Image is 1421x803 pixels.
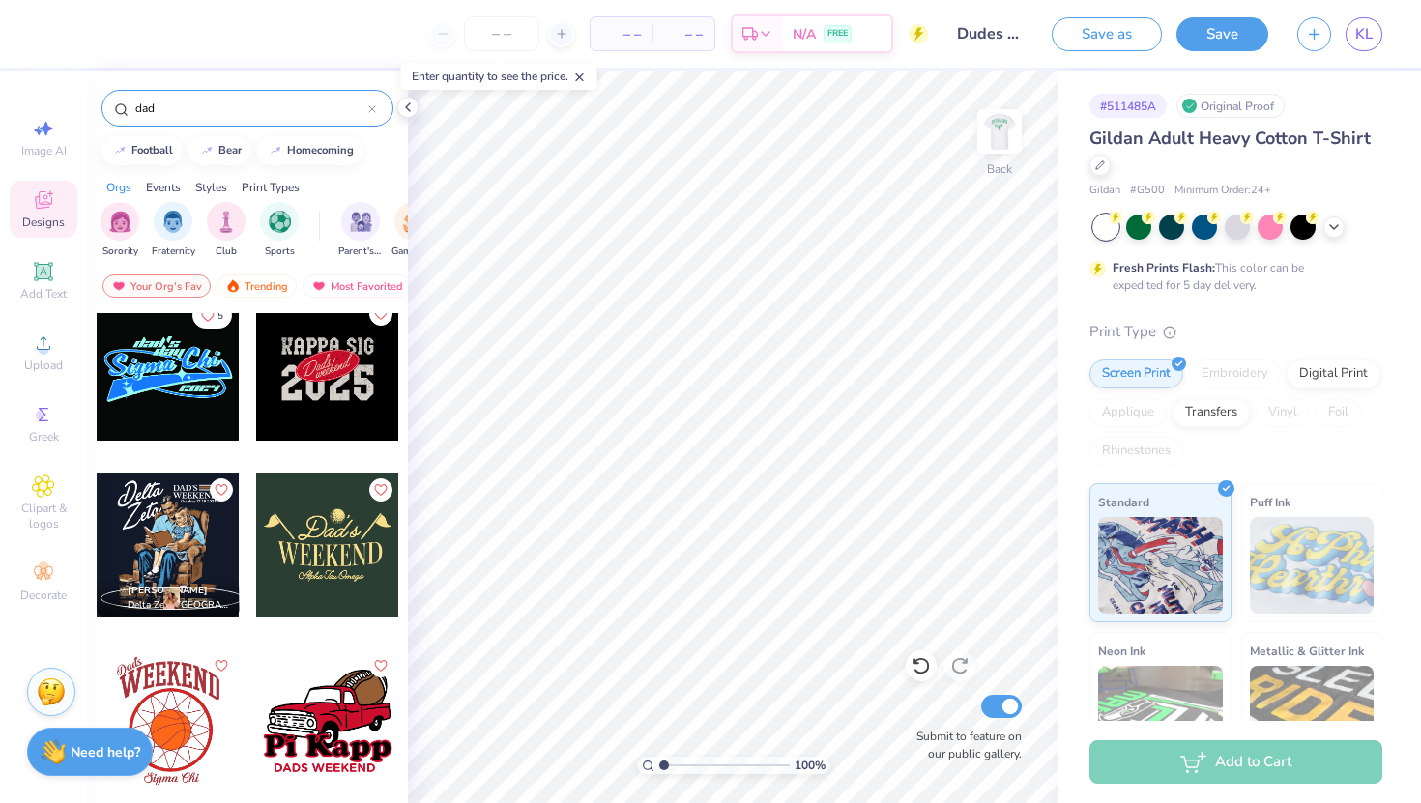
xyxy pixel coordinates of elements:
[987,160,1012,178] div: Back
[101,202,139,259] button: filter button
[1316,398,1361,427] div: Foil
[1130,183,1165,199] span: # G500
[101,136,182,165] button: football
[602,24,641,44] span: – –
[1113,259,1350,294] div: This color can be expedited for 5 day delivery.
[210,654,233,677] button: Like
[1256,398,1310,427] div: Vinyl
[1089,437,1183,466] div: Rhinestones
[101,202,139,259] div: filter for Sorority
[338,202,383,259] button: filter button
[1089,94,1167,118] div: # 511485A
[1250,666,1375,762] img: Metallic & Glitter Ink
[195,179,227,196] div: Styles
[192,302,232,329] button: Like
[1098,492,1149,512] span: Standard
[1173,398,1250,427] div: Transfers
[218,145,242,156] div: bear
[199,145,215,157] img: trend_line.gif
[152,202,195,259] button: filter button
[112,145,128,157] img: trend_line.gif
[906,728,1022,762] label: Submit to feature on our public gallery.
[1174,183,1271,199] span: Minimum Order: 24 +
[207,202,246,259] div: filter for Club
[20,286,67,301] span: Add Text
[980,112,1019,151] img: Back
[793,24,816,44] span: N/A
[188,136,250,165] button: bear
[268,145,283,157] img: trend_line.gif
[464,16,539,51] input: – –
[391,202,436,259] button: filter button
[21,143,67,158] span: Image AI
[338,202,383,259] div: filter for Parent's Weekend
[664,24,703,44] span: – –
[260,202,299,259] div: filter for Sports
[391,202,436,259] div: filter for Game Day
[1176,94,1285,118] div: Original Proof
[1098,666,1223,762] img: Neon Ink
[106,179,131,196] div: Orgs
[391,244,436,259] span: Game Day
[111,279,127,293] img: most_fav.gif
[133,99,368,118] input: Try "Alpha"
[1089,127,1371,150] span: Gildan Adult Heavy Cotton T-Shirt
[128,584,208,597] span: [PERSON_NAME]
[128,598,232,613] span: Delta Zeta, [GEOGRAPHIC_DATA]
[242,179,300,196] div: Print Types
[369,302,392,326] button: Like
[1089,183,1120,199] span: Gildan
[216,244,237,259] span: Club
[217,274,297,298] div: Trending
[1089,321,1382,343] div: Print Type
[1098,641,1145,661] span: Neon Ink
[131,145,173,156] div: football
[146,179,181,196] div: Events
[269,211,291,233] img: Sports Image
[162,211,184,233] img: Fraternity Image
[71,743,140,761] strong: Need help?
[338,244,383,259] span: Parent's Weekend
[795,757,826,774] span: 100 %
[827,27,848,41] span: FREE
[24,358,63,373] span: Upload
[1250,492,1290,512] span: Puff Ink
[225,279,241,293] img: trending.gif
[1089,359,1183,388] div: Screen Print
[1250,517,1375,614] img: Puff Ink
[265,244,295,259] span: Sports
[152,244,195,259] span: Fraternity
[210,478,233,502] button: Like
[20,588,67,603] span: Decorate
[311,279,327,293] img: most_fav.gif
[216,211,237,233] img: Club Image
[152,202,195,259] div: filter for Fraternity
[350,211,372,233] img: Parent's Weekend Image
[102,244,138,259] span: Sorority
[10,501,77,531] span: Clipart & logos
[1176,17,1268,51] button: Save
[1113,260,1215,275] strong: Fresh Prints Flash:
[401,63,597,90] div: Enter quantity to see the price.
[102,274,211,298] div: Your Org's Fav
[207,202,246,259] button: filter button
[1089,398,1167,427] div: Applique
[257,136,362,165] button: homecoming
[1355,23,1373,45] span: KL
[1346,17,1382,51] a: KL
[260,202,299,259] button: filter button
[403,211,425,233] img: Game Day Image
[1287,359,1380,388] div: Digital Print
[22,215,65,230] span: Designs
[369,478,392,502] button: Like
[1189,359,1281,388] div: Embroidery
[287,145,354,156] div: homecoming
[109,211,131,233] img: Sorority Image
[217,311,223,321] span: 5
[1098,517,1223,614] img: Standard
[1250,641,1364,661] span: Metallic & Glitter Ink
[29,429,59,445] span: Greek
[942,14,1037,53] input: Untitled Design
[1052,17,1162,51] button: Save as
[303,274,412,298] div: Most Favorited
